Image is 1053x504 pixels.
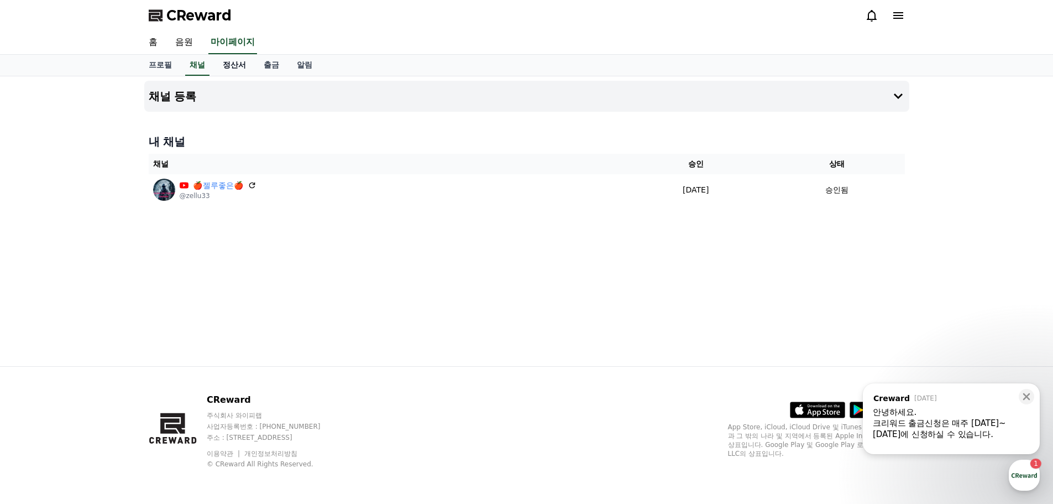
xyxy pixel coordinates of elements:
a: 이용약관 [207,450,242,458]
p: [DATE] [626,184,765,196]
a: 채널 [185,55,209,76]
a: 1대화 [73,351,143,378]
p: 사업자등록번호 : [PHONE_NUMBER] [207,422,342,431]
a: 🍎 젤루좋은🍎 [193,180,243,191]
span: 대화 [101,368,114,377]
a: 정산서 [214,55,255,76]
p: 주소 : [STREET_ADDRESS] [207,433,342,442]
p: CReward [207,393,342,407]
p: 승인됨 [825,184,848,196]
p: @zellu33 [180,191,256,200]
a: 알림 [288,55,321,76]
a: 프로필 [140,55,181,76]
button: 채널 등록 [144,81,909,112]
th: 승인 [622,154,769,174]
a: 개인정보처리방침 [244,450,297,458]
h4: 채널 등록 [149,90,197,102]
img: 🍎 젤루좋은🍎 [153,179,175,201]
th: 상태 [769,154,904,174]
a: CReward [149,7,232,24]
h4: 내 채널 [149,134,905,149]
th: 채널 [149,154,622,174]
span: 홈 [35,367,41,376]
a: 음원 [166,31,202,54]
a: 출금 [255,55,288,76]
p: 주식회사 와이피랩 [207,411,342,420]
a: 마이페이지 [208,31,257,54]
a: 설정 [143,351,212,378]
p: App Store, iCloud, iCloud Drive 및 iTunes Store는 미국과 그 밖의 나라 및 지역에서 등록된 Apple Inc.의 서비스 상표입니다. Goo... [728,423,905,458]
p: © CReward All Rights Reserved. [207,460,342,469]
a: 홈 [3,351,73,378]
span: 설정 [171,367,184,376]
span: 1 [112,350,116,359]
a: 홈 [140,31,166,54]
span: CReward [166,7,232,24]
